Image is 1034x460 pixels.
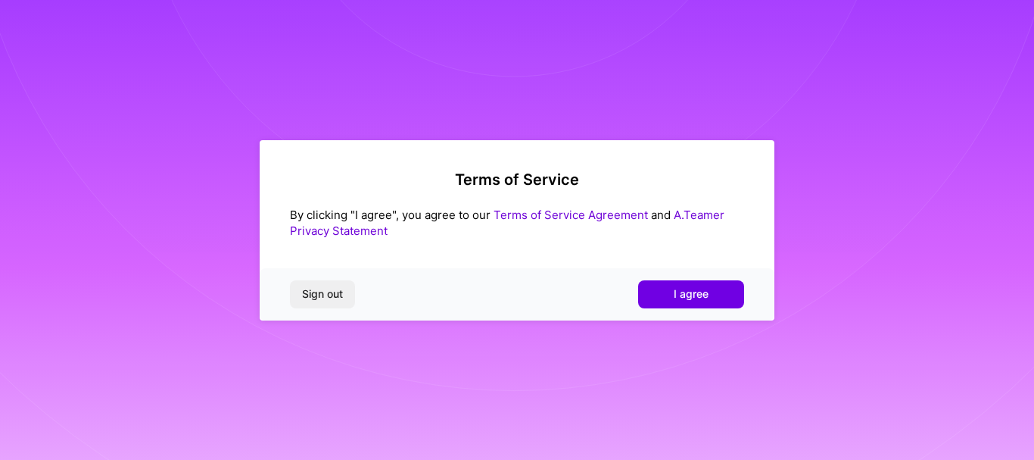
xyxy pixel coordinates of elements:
a: Terms of Service Agreement [494,208,648,222]
button: Sign out [290,280,355,308]
button: I agree [638,280,744,308]
span: I agree [674,286,709,302]
div: By clicking "I agree", you agree to our and [290,207,744,239]
span: Sign out [302,286,343,302]
h2: Terms of Service [290,171,744,189]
